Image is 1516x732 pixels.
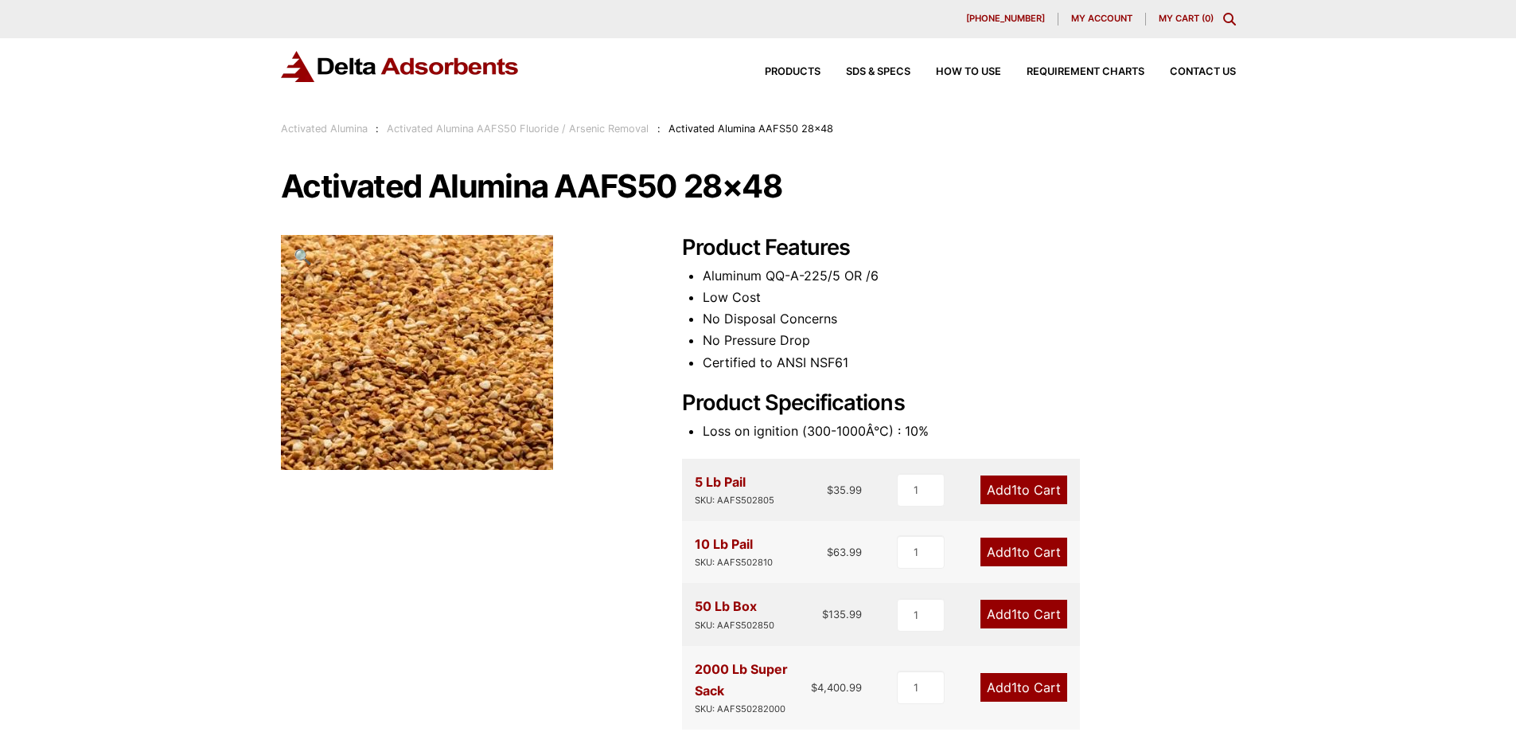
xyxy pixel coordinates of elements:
[1071,14,1132,23] span: My account
[703,308,1236,330] li: No Disposal Concerns
[1223,13,1236,25] div: Toggle Modal Content
[682,390,1236,417] h2: Product Specifications
[1011,679,1017,695] span: 1
[695,493,774,508] div: SKU: AAFS502805
[281,235,325,279] a: View full-screen image gallery
[703,421,1236,442] li: Loss on ignition (300-1000Â°C) : 10%
[703,265,1236,287] li: Aluminum QQ-A-225/5 OR /6
[695,472,774,508] div: 5 Lb Pail
[739,67,820,77] a: Products
[281,170,1236,203] h1: Activated Alumina AAFS50 28×48
[827,546,833,558] span: $
[1159,13,1214,24] a: My Cart (0)
[695,596,774,632] div: 50 Lb Box
[281,123,368,135] a: Activated Alumina
[1170,67,1236,77] span: Contact Us
[811,681,862,694] bdi: 4,400.99
[980,476,1067,504] a: Add1to Cart
[953,13,1058,25] a: [PHONE_NUMBER]
[695,702,812,717] div: SKU: AAFS50282000
[822,608,828,620] span: $
[376,123,379,135] span: :
[980,673,1067,702] a: Add1to Cart
[703,330,1236,351] li: No Pressure Drop
[846,67,910,77] span: SDS & SPECS
[910,67,1001,77] a: How to Use
[703,287,1236,308] li: Low Cost
[1058,13,1146,25] a: My account
[682,235,1236,261] h2: Product Features
[695,659,812,717] div: 2000 Lb Super Sack
[827,483,833,496] span: $
[281,51,520,82] img: Delta Adsorbents
[1011,544,1017,560] span: 1
[695,555,773,570] div: SKU: AAFS502810
[703,352,1236,374] li: Certified to ANSI NSF61
[1011,606,1017,622] span: 1
[695,534,773,570] div: 10 Lb Pail
[1205,13,1210,24] span: 0
[827,483,862,496] bdi: 35.99
[827,546,862,558] bdi: 63.99
[811,681,817,694] span: $
[966,14,1045,23] span: [PHONE_NUMBER]
[820,67,910,77] a: SDS & SPECS
[980,538,1067,566] a: Add1to Cart
[936,67,1001,77] span: How to Use
[1027,67,1144,77] span: Requirement Charts
[1144,67,1236,77] a: Contact Us
[668,123,833,135] span: Activated Alumina AAFS50 28×48
[980,600,1067,628] a: Add1to Cart
[822,608,862,620] bdi: 135.99
[695,618,774,633] div: SKU: AAFS502850
[765,67,820,77] span: Products
[294,248,312,265] span: 🔍
[657,123,661,135] span: :
[1011,482,1017,498] span: 1
[281,235,553,470] img: Activated Alumina AAFS50 28x48
[387,123,649,135] a: Activated Alumina AAFS50 Fluoride / Arsenic Removal
[1001,67,1144,77] a: Requirement Charts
